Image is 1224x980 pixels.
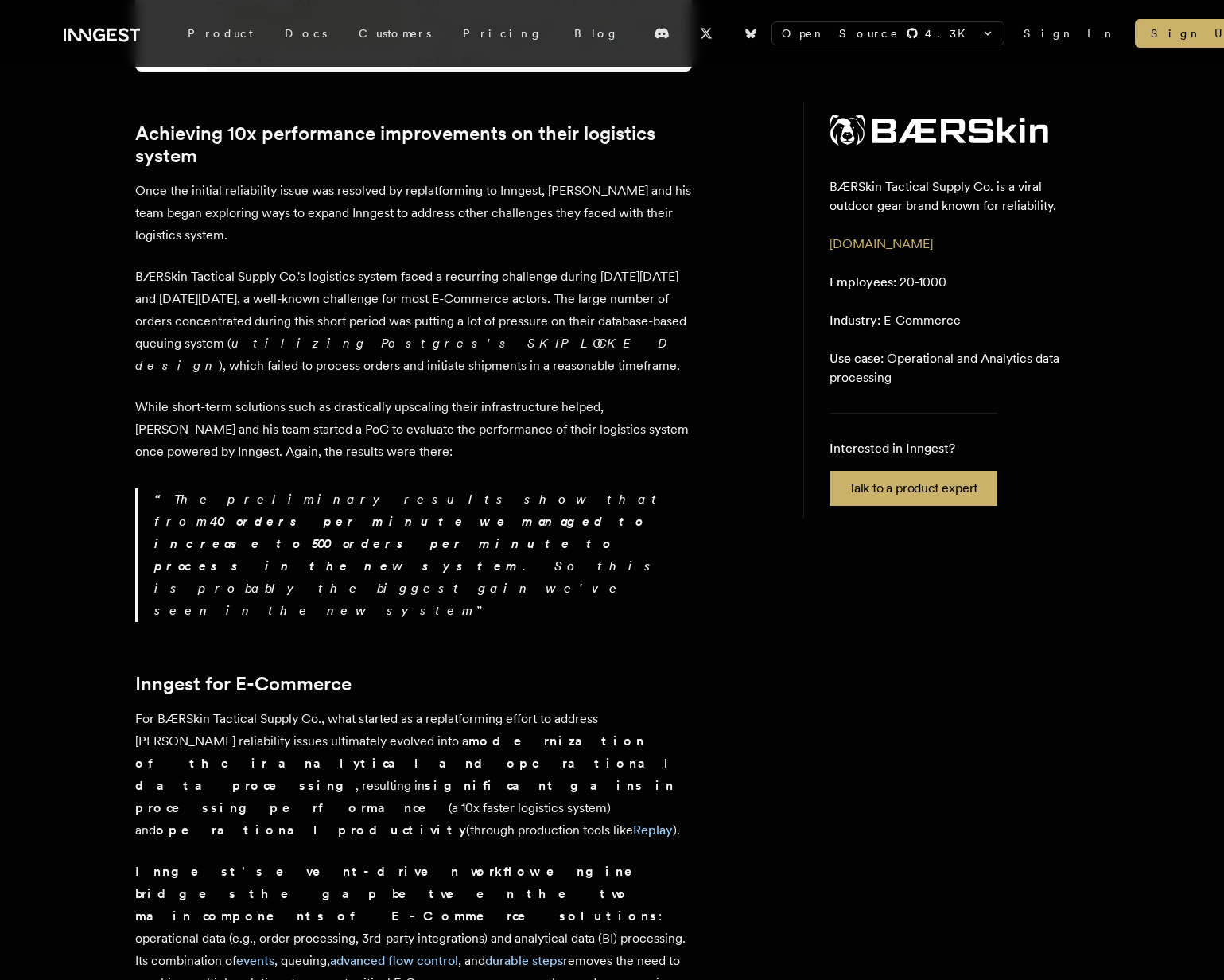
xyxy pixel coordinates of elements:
[154,488,692,622] p: The preliminary results show that from . So this is probably the biggest gain we've seen in the n...
[135,708,692,842] p: For BÆRSkin Tactical Supply Co., what started as a replatforming effort to address [PERSON_NAME] ...
[236,953,274,968] a: events
[782,25,900,41] span: Open Source
[485,953,563,968] a: durable steps
[135,122,692,167] a: Achieving 10x performance improvements on their logistics system
[447,19,558,48] a: Pricing
[135,180,692,247] p: Once the initial reliability issue was resolved by replatforming to Inngest, [PERSON_NAME] and hi...
[269,19,343,48] a: Docs
[830,177,1064,216] p: BÆRSkin Tactical Supply Co. is a viral outdoor gear brand known for reliability.
[830,236,933,251] a: [DOMAIN_NAME]
[830,439,997,458] p: Interested in Inngest?
[135,336,681,373] em: utilizing Postgres's SKIP LOCKED design
[1024,25,1116,41] a: Sign In
[156,822,466,838] strong: operational productivity
[830,313,880,328] span: Industry:
[830,311,961,330] p: E-Commerce
[558,19,635,48] a: Blog
[154,514,642,574] strong: 40 orders per minute we managed to increase to 500 orders per minute to process in the new system
[135,266,692,377] p: BÆRSkin Tactical Supply Co.'s logistics system faced a recurring challenge during [DATE][DATE] an...
[172,19,269,48] div: Product
[135,673,352,695] a: Inngest for E-Commerce
[830,274,896,290] span: Employees:
[830,115,1048,146] img: BÆRSkin Tactical Supply Co.'s logo
[330,953,458,968] a: advanced flow control
[644,21,679,46] a: Discord
[135,864,659,924] strong: Inngest's event-driven workflow engine bridges the gap between the two main components of E-Comme...
[135,733,678,793] strong: modernization of their analytical and operational data processing
[343,19,447,48] a: Customers
[633,822,673,838] a: Replay
[830,349,1064,387] p: Operational and Analytics data processing
[925,25,975,41] span: 4.3 K
[689,21,724,46] a: X
[830,351,884,366] span: Use case:
[830,471,997,506] a: Talk to a product expert
[733,21,768,46] a: Bluesky
[830,273,946,292] p: 20-1000
[135,396,692,463] p: While short-term solutions such as drastically upscaling their infrastructure helped, [PERSON_NAM...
